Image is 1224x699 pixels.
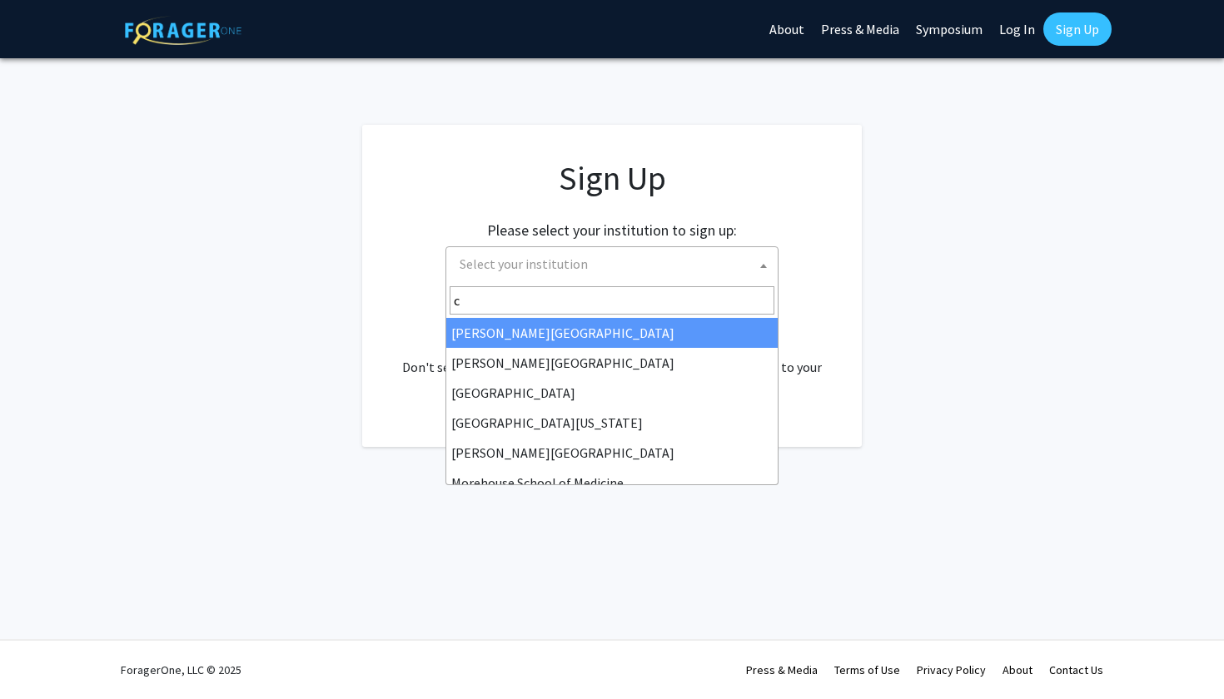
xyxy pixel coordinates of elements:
div: ForagerOne, LLC © 2025 [121,641,241,699]
a: Contact Us [1049,662,1103,677]
span: Select your institution [453,247,778,281]
img: ForagerOne Logo [125,16,241,45]
span: Select your institution [460,255,588,272]
a: About [1003,662,1032,677]
li: Morehouse School of Medicine [446,468,778,498]
div: Already have an account? . Don't see your institution? about bringing ForagerOne to your institut... [396,317,828,397]
a: Sign Up [1043,12,1112,46]
iframe: Chat [12,624,71,687]
li: [GEOGRAPHIC_DATA][US_STATE] [446,408,778,438]
li: [PERSON_NAME][GEOGRAPHIC_DATA] [446,438,778,468]
li: [PERSON_NAME][GEOGRAPHIC_DATA] [446,348,778,378]
a: Terms of Use [834,662,900,677]
a: Privacy Policy [917,662,986,677]
li: [GEOGRAPHIC_DATA] [446,378,778,408]
input: Search [450,286,774,315]
h1: Sign Up [396,158,828,198]
a: Press & Media [746,662,818,677]
li: [PERSON_NAME][GEOGRAPHIC_DATA] [446,318,778,348]
span: Select your institution [445,246,779,284]
h2: Please select your institution to sign up: [487,221,737,240]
